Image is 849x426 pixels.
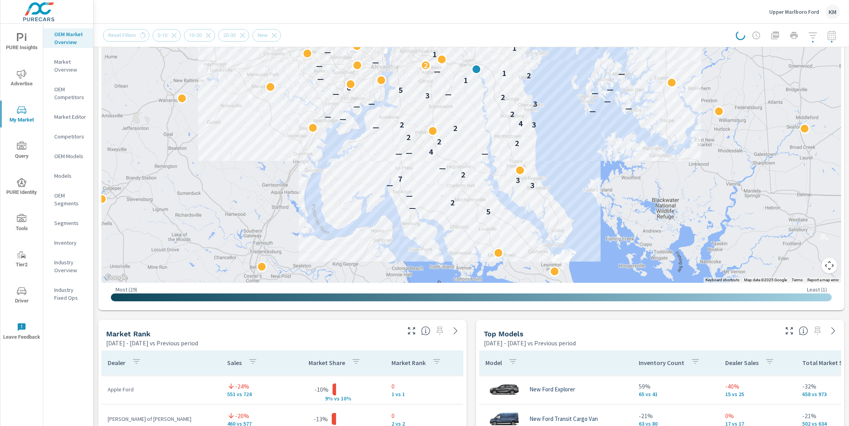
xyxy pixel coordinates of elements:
h5: Top Models [484,330,524,338]
p: Most ( 29 ) [116,286,137,293]
p: Inventory Count [639,359,684,367]
p: 15 vs 25 [725,391,790,397]
p: — [317,74,324,83]
button: Map camera controls [821,258,837,273]
p: — [625,103,632,113]
p: 2 [453,124,458,133]
p: 6 [347,83,351,92]
p: Market Share [309,359,345,367]
p: — [406,148,412,157]
p: [PERSON_NAME] of [PERSON_NAME] [108,415,215,423]
span: Market Rank shows you how you rank, in terms of sales, to other dealerships in your market. “Mark... [421,326,430,336]
a: Report a map error [807,278,839,282]
a: See more details in report [449,325,462,337]
p: 3 [532,120,536,129]
p: 4 [518,119,523,128]
p: Least ( 1 ) [807,286,827,293]
p: OEM Models [54,152,87,160]
p: 0 [391,411,457,420]
div: KM [825,5,840,19]
span: Leave Feedback [3,323,40,342]
p: — [372,57,379,67]
p: — [592,88,598,98]
p: 1 [502,68,506,78]
p: Market Rank [391,359,426,367]
div: Segments [43,217,93,229]
p: 1 [463,76,468,85]
p: 59% [639,382,713,391]
button: Make Fullscreen [405,325,418,337]
div: Competitors [43,131,93,142]
p: Sales [227,359,242,367]
div: OEM Market Overview [43,28,93,48]
p: 0 [391,382,457,391]
span: Find the biggest opportunities within your model lineup nationwide. [Source: Market registration ... [799,326,808,336]
p: 0% [725,411,790,420]
p: — [373,122,379,132]
p: Competitors [54,133,87,140]
p: Upper Marlboro Ford [769,8,819,15]
p: New Ford Explorer [529,386,575,393]
p: -10% [314,385,329,394]
p: 2 [501,92,505,102]
p: — [325,112,331,121]
p: OEM Competitors [54,85,87,101]
span: Tier2 [3,250,40,269]
p: Dealer [108,359,125,367]
p: -24% [235,382,249,391]
div: nav menu [0,24,43,349]
p: 2 [450,198,455,207]
p: Industry Overview [54,258,87,274]
span: Advertise [3,69,40,89]
p: 3 [533,99,537,109]
div: OEM Segments [43,190,93,209]
p: OEM Segments [54,192,87,207]
p: — [589,106,596,116]
p: 2 [515,138,519,148]
p: 3 [516,175,520,185]
p: New Ford Transit Cargo Van [529,415,598,422]
p: 2 [510,109,515,119]
button: Keyboard shortcuts [706,277,739,283]
p: Model [485,359,502,367]
p: [DATE] - [DATE] vs Previous period [106,338,198,348]
p: Market Editor [54,113,87,121]
p: Models [54,172,87,180]
span: Select a preset date range to save this widget [434,325,446,337]
p: — [353,101,360,111]
p: — [333,89,339,98]
p: 5 [399,85,403,95]
span: Query [3,142,40,161]
span: Select a preset date range to save this widget [811,325,824,337]
span: PURE Insights [3,33,40,52]
h5: Market Rank [106,330,151,338]
p: — [607,85,614,94]
span: Tools [3,214,40,233]
img: Google [103,273,129,283]
p: — [481,149,488,158]
p: Market Overview [54,58,87,74]
a: Terms (opens in new tab) [792,278,803,282]
p: 3 [530,181,535,190]
p: Apple Ford [108,385,215,393]
p: — [324,47,331,57]
p: — [439,163,446,173]
p: 1 [432,50,437,59]
p: — [618,69,625,78]
p: 65 vs 41 [639,391,713,397]
p: — [604,96,611,106]
span: PURE Identity [3,178,40,197]
p: Segments [54,219,87,227]
div: OEM Models [43,150,93,162]
p: — [386,180,393,190]
p: -21% [639,411,713,420]
p: Dealer Sales [725,359,759,367]
p: Industry Fixed Ops [54,286,87,302]
span: Driver [3,286,40,306]
p: 2 [461,170,465,179]
p: 551 vs 724 [227,391,281,397]
p: [DATE] - [DATE] vs Previous period [484,338,576,348]
p: -13% [314,414,328,424]
p: s 10% [337,395,356,402]
div: Models [43,170,93,182]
